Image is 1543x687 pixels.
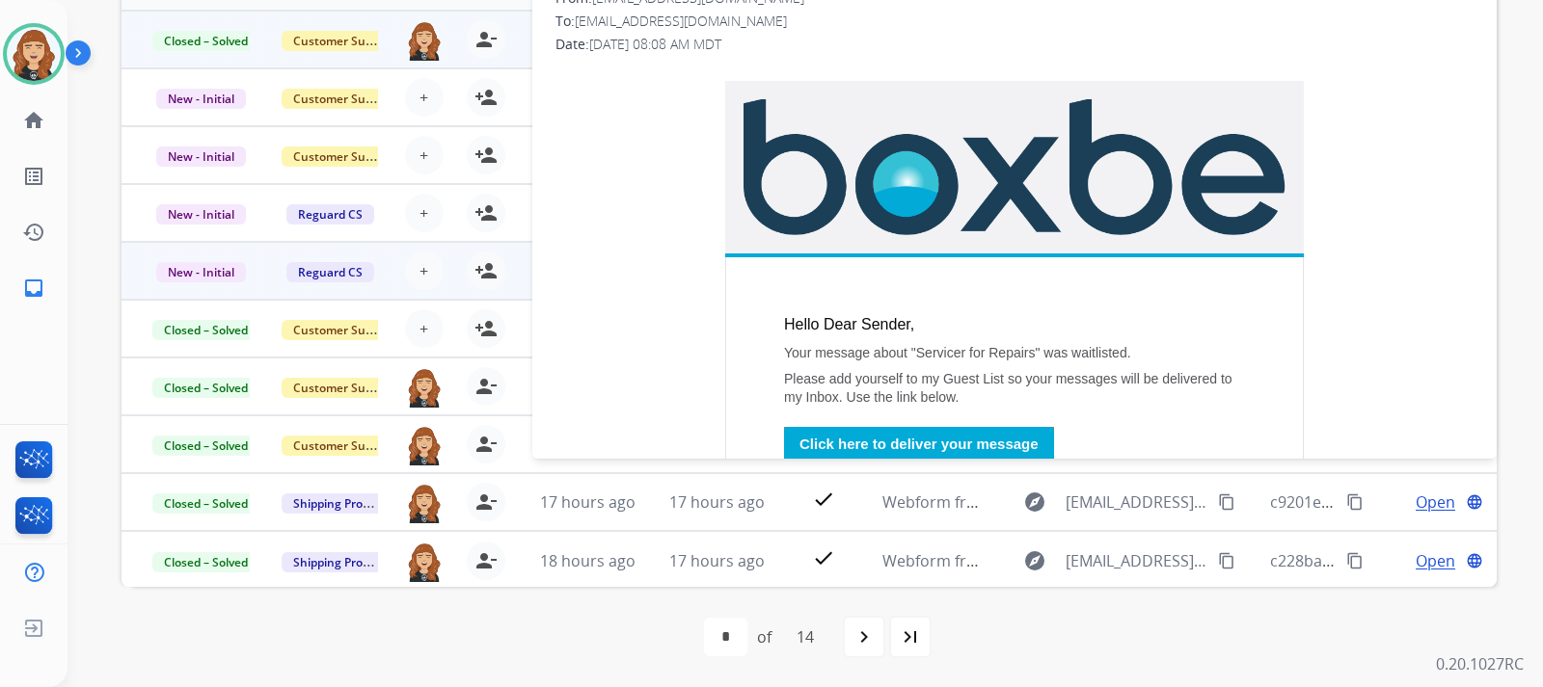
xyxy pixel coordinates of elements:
button: + [405,251,444,290]
span: [EMAIL_ADDRESS][DOMAIN_NAME] [1066,549,1206,572]
mat-icon: person_add [474,144,498,167]
mat-icon: content_copy [1346,552,1364,569]
button: + [405,309,444,348]
span: Open [1416,549,1455,572]
span: + [420,86,428,109]
span: Closed – Solved [152,31,259,51]
mat-icon: history [22,221,45,244]
mat-icon: person_remove [474,490,498,514]
button: + [405,78,444,117]
mat-icon: language [1466,552,1483,569]
span: Webform from [EMAIL_ADDRESS][DOMAIN_NAME] on [DATE] [882,550,1319,571]
mat-icon: home [22,109,45,132]
span: New - Initial [156,89,246,109]
span: 17 hours ago [669,491,765,513]
span: Open [1416,490,1455,514]
img: avatar [7,27,61,81]
mat-icon: language [1466,493,1483,511]
span: Closed – Solved [152,493,259,514]
span: Shipping Protection [282,493,414,514]
img: agent-avatar [405,367,444,408]
a: Click here to deliver your message [784,427,1054,462]
mat-icon: person_remove [474,433,498,456]
img: agent-avatar [405,542,444,582]
div: of [757,625,771,648]
button: + [405,136,444,174]
mat-icon: inbox [22,277,45,300]
span: Reguard CS [286,204,374,225]
mat-icon: person_add [474,259,498,282]
mat-icon: content_copy [1346,493,1364,511]
span: 18 hours ago [540,550,636,571]
span: Shipping Protection [282,552,414,572]
span: Customer Support [282,31,407,51]
mat-icon: person_remove [474,549,498,572]
span: Webform from [EMAIL_ADDRESS][DOMAIN_NAME] on [DATE] [882,491,1319,513]
mat-icon: check [812,546,835,569]
mat-icon: person_add [474,201,498,225]
mat-icon: person_add [474,317,498,340]
span: + [420,317,428,340]
mat-icon: explore [1023,490,1046,514]
span: Closed – Solved [152,552,259,572]
mat-icon: list_alt [22,165,45,188]
span: + [420,259,428,282]
span: New - Initial [156,146,246,167]
div: Date: [555,35,1474,54]
div: 14 [781,618,829,656]
span: Customer Support [282,146,407,167]
img: agent-avatar [405,20,444,61]
span: [EMAIL_ADDRESS][DOMAIN_NAME] [575,12,787,30]
span: Reguard CS [286,262,374,282]
span: Customer Support [282,320,407,340]
span: Closed – Solved [152,378,259,398]
p: Your message about "Servicer for Repairs" was waitlisted. [784,344,1245,363]
mat-icon: navigate_next [853,625,876,648]
span: + [420,144,428,167]
span: Closed – Solved [152,320,259,340]
span: 17 hours ago [669,550,765,571]
mat-icon: check [812,488,835,511]
div: To: [555,12,1474,31]
mat-icon: last_page [899,625,922,648]
mat-icon: person_add [474,86,498,109]
img: agent-avatar [405,483,444,523]
mat-icon: content_copy [1218,493,1235,511]
mat-icon: content_copy [1218,552,1235,569]
mat-icon: person_remove [474,28,498,51]
span: 17 hours ago [540,491,636,513]
mat-icon: person_remove [474,375,498,398]
span: Customer Support [282,378,407,398]
span: [EMAIL_ADDRESS][DOMAIN_NAME] [1066,490,1206,514]
p: Hello Dear Sender, [784,315,1245,335]
mat-icon: explore [1023,549,1046,572]
span: Closed – Solved [152,436,259,456]
span: New - Initial [156,204,246,225]
span: + [420,201,428,225]
img: Boxbe [725,81,1304,253]
span: Customer Support [282,89,407,109]
span: [DATE] 08:08 AM MDT [589,35,721,53]
span: New - Initial [156,262,246,282]
button: + [405,194,444,232]
p: 0.20.1027RC [1436,652,1524,675]
span: Customer Support [282,436,407,456]
img: agent-avatar [405,425,444,465]
p: Please add yourself to my Guest List so your messages will be delivered to my Inbox. Use the link... [784,370,1245,408]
